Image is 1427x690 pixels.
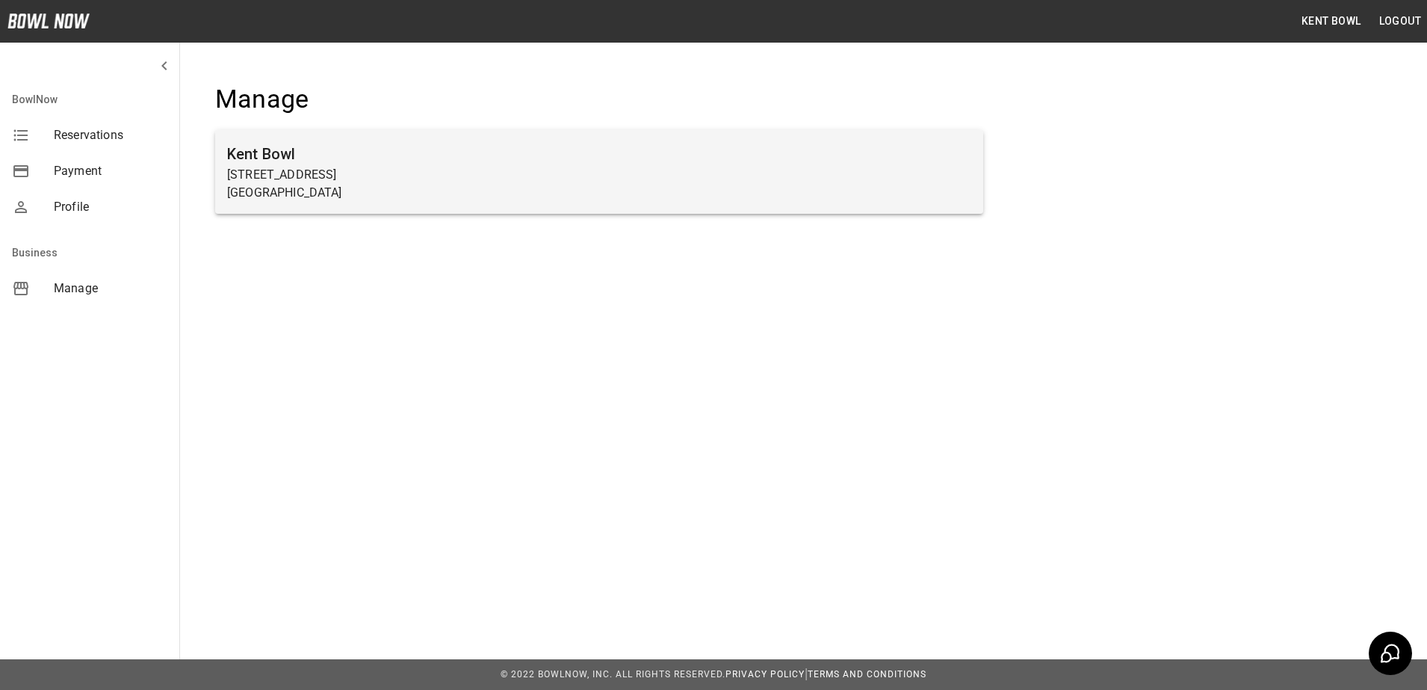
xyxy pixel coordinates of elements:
[54,280,167,298] span: Manage
[54,126,167,144] span: Reservations
[1373,7,1427,35] button: Logout
[227,166,971,184] p: [STREET_ADDRESS]
[54,162,167,180] span: Payment
[227,184,971,202] p: [GEOGRAPHIC_DATA]
[808,669,926,680] a: Terms and Conditions
[227,142,971,166] h6: Kent Bowl
[7,13,90,28] img: logo
[215,84,983,115] h4: Manage
[54,198,167,216] span: Profile
[501,669,725,680] span: © 2022 BowlNow, Inc. All Rights Reserved.
[725,669,805,680] a: Privacy Policy
[1296,7,1367,35] button: Kent Bowl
